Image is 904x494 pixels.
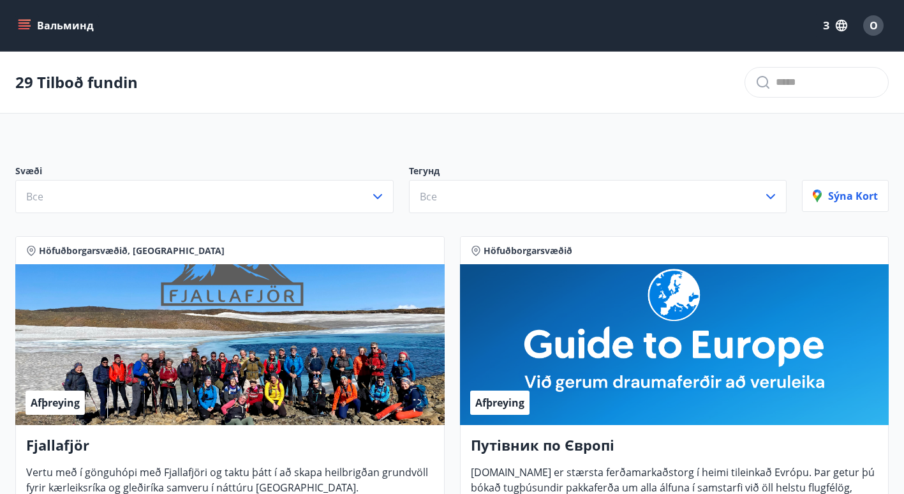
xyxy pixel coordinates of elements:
h4: Fjallafjör [26,435,434,465]
span: Höfuðborgarsvæðið [484,244,572,257]
font: З [823,19,829,33]
h4: Путівник по Європі [471,435,878,465]
button: Меню [15,14,99,37]
p: Sýna kort [813,189,878,203]
span: Afþreying [31,396,80,410]
font: Вальминд [37,19,94,33]
button: Все [15,180,394,213]
span: Все [26,190,43,204]
span: O [870,19,878,33]
button: З [815,14,856,37]
button: O [858,10,889,41]
button: Sýna kort [802,180,889,212]
p: 29 Tilboð fundin [15,71,138,93]
span: Все [420,190,437,204]
button: Все [409,180,787,213]
p: Тегунд [409,165,787,180]
p: Svæði [15,165,394,180]
span: Afþreying [475,396,524,410]
span: Höfuðborgarsvæðið, [GEOGRAPHIC_DATA] [39,244,225,257]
